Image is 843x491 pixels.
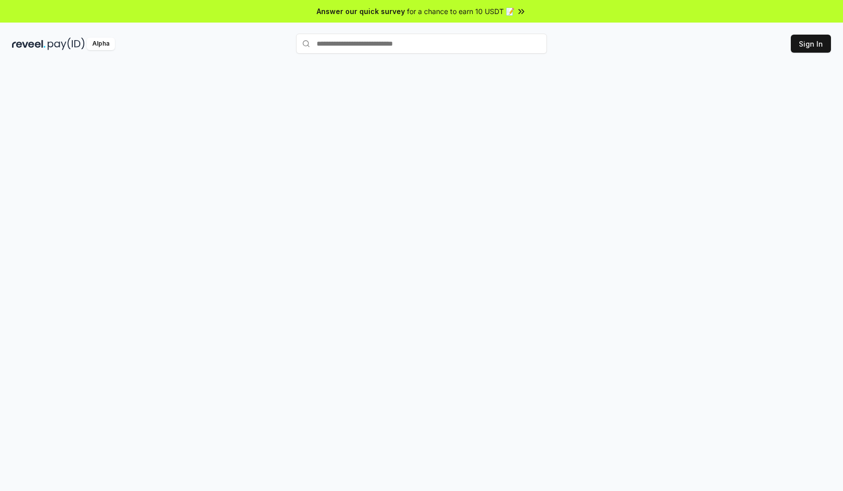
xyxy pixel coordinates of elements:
[791,35,831,53] button: Sign In
[407,6,514,17] span: for a chance to earn 10 USDT 📝
[317,6,405,17] span: Answer our quick survey
[48,38,85,50] img: pay_id
[12,38,46,50] img: reveel_dark
[87,38,115,50] div: Alpha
